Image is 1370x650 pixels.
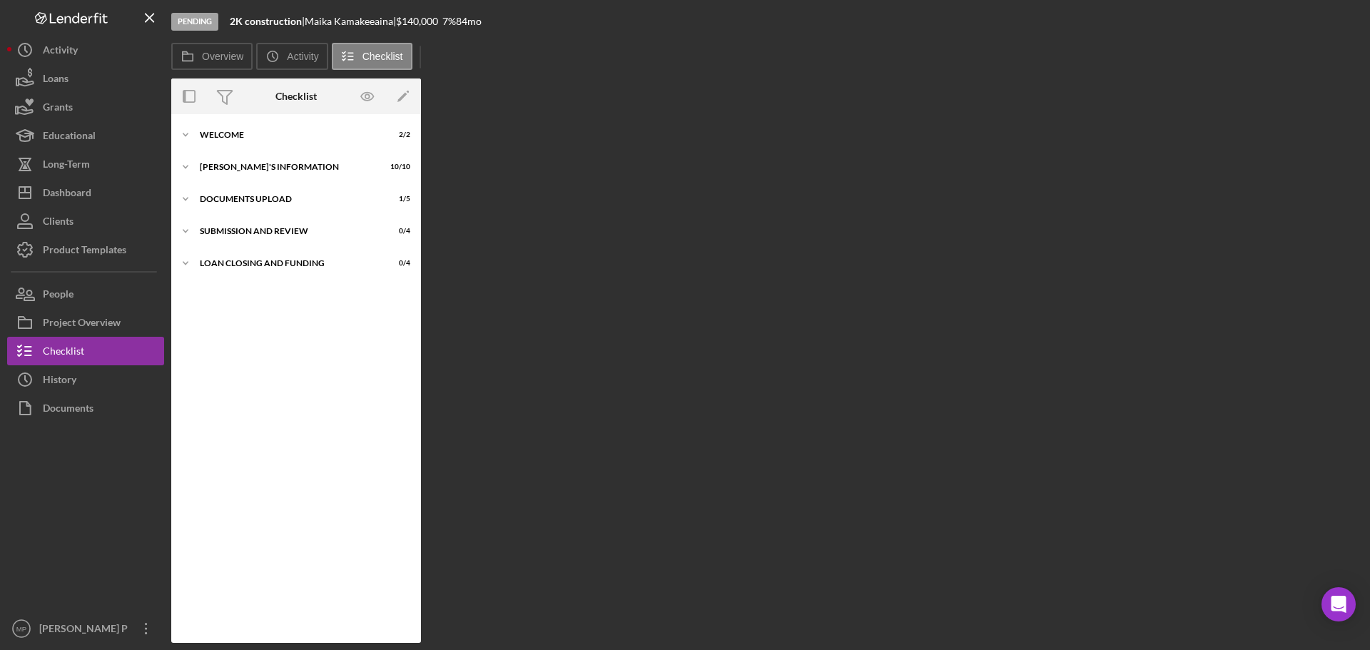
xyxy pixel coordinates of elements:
[200,131,375,139] div: WELCOME
[43,121,96,153] div: Educational
[287,51,318,62] label: Activity
[396,15,438,27] span: $140,000
[171,13,218,31] div: Pending
[7,365,164,394] button: History
[332,43,412,70] button: Checklist
[7,36,164,64] button: Activity
[7,207,164,235] button: Clients
[456,16,482,27] div: 84 mo
[43,394,93,426] div: Documents
[43,280,73,312] div: People
[7,178,164,207] button: Dashboard
[275,91,317,102] div: Checklist
[7,150,164,178] button: Long-Term
[171,43,253,70] button: Overview
[7,93,164,121] button: Grants
[200,163,375,171] div: [PERSON_NAME]'S INFORMATION
[7,121,164,150] button: Educational
[43,150,90,182] div: Long-Term
[385,227,410,235] div: 0 / 4
[200,195,375,203] div: DOCUMENTS UPLOAD
[230,16,305,27] div: |
[7,235,164,264] button: Product Templates
[200,227,375,235] div: SUBMISSION AND REVIEW
[385,131,410,139] div: 2 / 2
[385,195,410,203] div: 1 / 5
[43,365,76,397] div: History
[442,16,456,27] div: 7 %
[36,614,128,646] div: [PERSON_NAME] P
[305,16,396,27] div: Maika Kamakeeaina |
[7,308,164,337] button: Project Overview
[7,337,164,365] button: Checklist
[43,235,126,268] div: Product Templates
[43,337,84,369] div: Checklist
[202,51,243,62] label: Overview
[256,43,328,70] button: Activity
[385,163,410,171] div: 10 / 10
[7,280,164,308] button: People
[43,93,73,125] div: Grants
[362,51,403,62] label: Checklist
[200,259,375,268] div: LOAN CLOSING AND FUNDING
[385,259,410,268] div: 0 / 4
[230,15,302,27] b: 2K construction
[7,64,164,93] button: Loans
[43,64,68,96] div: Loans
[43,308,121,340] div: Project Overview
[43,36,78,68] div: Activity
[7,614,164,643] button: MP[PERSON_NAME] P
[43,178,91,210] div: Dashboard
[43,207,73,239] div: Clients
[1321,587,1356,621] div: Open Intercom Messenger
[16,625,26,633] text: MP
[7,394,164,422] button: Documents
